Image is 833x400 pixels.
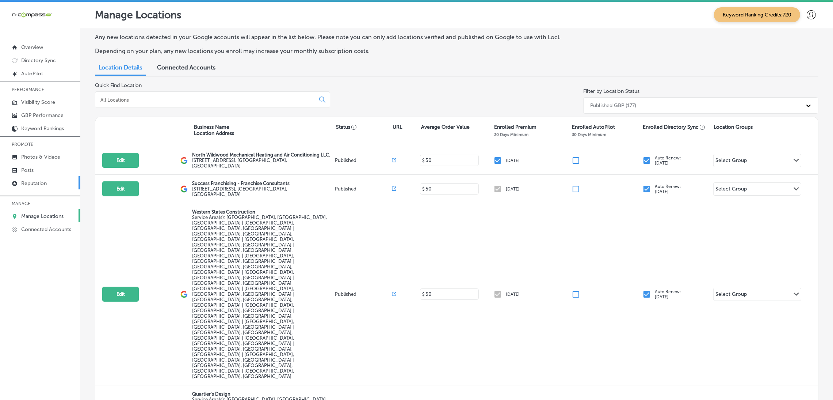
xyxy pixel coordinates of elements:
p: Keyword Rankings [21,125,64,132]
span: Connected Accounts [157,64,215,71]
p: North Wildwood Mechanical Heating and Air Conditioning LLC. [192,152,333,158]
span: Keyword Ranking Credits: 720 [714,7,800,22]
span: Aurora, IL, USA | Joliet, IL, USA | Mokena, IL, USA | Lockport, IL, USA | Matteson, IL, USA | Fra... [192,215,327,379]
p: Any new locations detected in your Google accounts will appear in the list below. Please note you... [95,34,565,41]
p: GBP Performance [21,112,64,118]
div: Select Group [715,157,747,166]
p: Photos & Videos [21,154,60,160]
p: Enrolled Premium [494,124,536,130]
div: Published GBP (177) [590,102,636,109]
p: Published [335,186,392,192]
p: Manage Locations [21,213,64,219]
p: Success Franchising - Franchise Consultants [192,181,333,186]
img: 660ab0bf-5cc7-4cb8-ba1c-48b5ae0f18e60NCTV_CLogo_TV_Black_-500x88.png [12,11,52,18]
p: 30 Days Minimum [572,132,606,137]
p: [DATE] [506,158,520,163]
p: Depending on your plan, any new locations you enroll may increase your monthly subscription costs. [95,48,565,54]
button: Edit [102,287,139,302]
img: logo [180,291,188,298]
label: [STREET_ADDRESS] , [GEOGRAPHIC_DATA], [GEOGRAPHIC_DATA] [192,186,333,197]
p: 30 Days Minimum [494,132,528,137]
p: $ [422,292,425,297]
p: URL [393,124,402,130]
p: Published [335,291,392,297]
label: Filter by Location Status [583,88,639,94]
p: Overview [21,44,43,50]
p: [DATE] [506,186,520,192]
p: Visibility Score [21,99,55,105]
button: Edit [102,181,139,196]
p: Directory Sync [21,57,56,64]
p: $ [422,186,425,192]
p: Average Order Value [421,124,470,130]
p: Auto Renew: [DATE] [655,289,681,299]
p: AutoPilot [21,71,43,77]
span: Location Details [99,64,142,71]
img: logo [180,185,188,193]
p: Reputation [21,180,47,186]
p: Status [336,124,393,130]
label: [STREET_ADDRESS] , [GEOGRAPHIC_DATA], [GEOGRAPHIC_DATA] [192,158,333,169]
img: logo [180,157,188,164]
input: All Locations [100,97,313,103]
p: Location Groups [714,124,753,130]
p: [DATE] [506,292,520,297]
p: Quartier's Design [192,391,333,397]
div: Select Group [715,186,747,194]
p: Business Name Location Address [194,124,234,136]
p: Manage Locations [95,9,181,21]
p: Auto Renew: [DATE] [655,155,681,166]
p: Posts [21,167,34,173]
p: Published [335,158,392,163]
p: Enrolled AutoPilot [572,124,615,130]
p: Connected Accounts [21,226,71,233]
label: Quick Find Location [95,82,142,88]
p: Auto Renew: [DATE] [655,184,681,194]
div: Select Group [715,291,747,299]
p: $ [422,158,425,163]
p: Enrolled Directory Sync [643,124,705,130]
p: Western States Construction [192,209,333,215]
button: Edit [102,153,139,168]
